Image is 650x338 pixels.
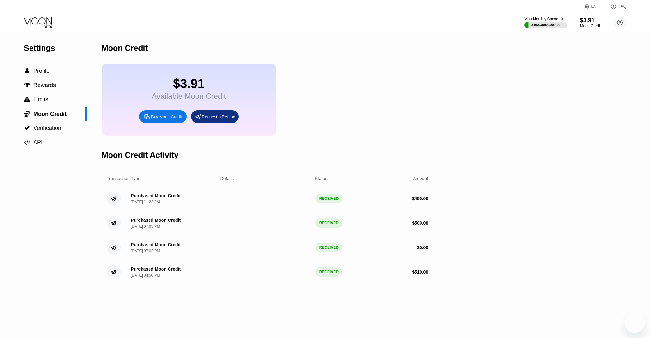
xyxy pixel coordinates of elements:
[102,44,148,53] div: Moon Credit
[139,110,187,123] div: Buy Moon Credit
[33,68,50,74] span: Profile
[151,114,182,119] div: Buy Moon Credit
[24,125,30,131] span: 
[33,96,48,103] span: Limits
[102,151,178,160] div: Moon Credit Activity
[33,139,43,145] span: API
[131,224,160,229] div: [DATE] 07:05 PM
[24,139,30,145] span: 
[524,17,567,28] div: Visa Monthly Spend Limit$498.35/$4,000.00
[202,114,235,119] div: Request a Refund
[33,82,56,88] span: Rewards
[315,267,342,277] div: RECEIVED
[191,110,239,123] div: Request a Refund
[131,218,181,223] div: Purchased Moon Credit
[131,267,181,272] div: Purchased Moon Credit
[24,97,30,102] span: 
[413,176,428,181] div: Amount
[580,17,601,28] div: $3.91Moon Credit
[315,218,342,228] div: RECEIVED
[33,125,61,131] span: Verification
[131,273,160,278] div: [DATE] 04:50 PM
[131,193,181,198] div: Purchased Moon Credit
[25,68,29,74] span: 
[531,23,560,27] div: $498.35 / $4,000.00
[604,3,626,10] div: FAQ
[619,4,626,9] div: FAQ
[131,249,160,253] div: [DATE] 07:03 PM
[412,269,428,274] div: $ 510.00
[412,220,428,226] div: $ 500.00
[417,245,428,250] div: $ 5.00
[580,24,601,28] div: Moon Credit
[24,82,30,88] span: 
[24,44,87,53] div: Settings
[315,194,342,203] div: RECEIVED
[131,242,181,247] div: Purchased Moon Credit
[315,176,328,181] div: Status
[131,200,160,204] div: [DATE] 11:23 AM
[625,313,645,333] iframe: Button to launch messaging window, conversation in progress
[24,68,30,74] div: 
[591,4,597,9] div: EN
[524,17,567,21] div: Visa Monthly Spend Limit
[412,196,428,201] div: $ 490.00
[580,17,601,24] div: $3.91
[152,77,226,91] div: $3.91
[152,92,226,101] div: Available Moon Credit
[220,176,234,181] div: Details
[24,111,30,117] span: 
[33,111,67,117] span: Moon Credit
[315,243,342,252] div: RECEIVED
[107,176,141,181] div: Transaction Type
[585,3,604,10] div: EN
